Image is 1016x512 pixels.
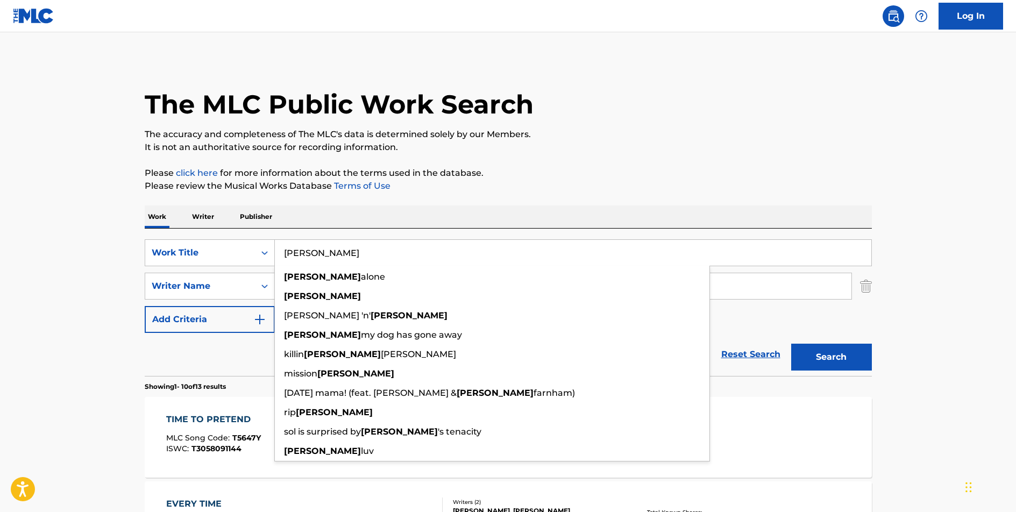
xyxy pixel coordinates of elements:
p: Showing 1 - 10 of 13 results [145,382,226,392]
strong: [PERSON_NAME] [371,310,447,321]
strong: [PERSON_NAME] [317,368,394,379]
strong: [PERSON_NAME] [361,426,438,437]
span: [DATE] mama! (feat. [PERSON_NAME] & [284,388,457,398]
span: [PERSON_NAME] 'n' [284,310,371,321]
strong: [PERSON_NAME] [284,446,361,456]
p: Publisher [237,205,275,228]
a: Public Search [883,5,904,27]
span: alone [361,272,385,282]
img: search [887,10,900,23]
strong: [PERSON_NAME] [457,388,534,398]
div: TIME TO PRETEND [166,413,261,426]
div: Writers ( 2 ) [453,498,615,506]
strong: [PERSON_NAME] [296,407,373,417]
span: 's tenacity [438,426,481,437]
a: Terms of Use [332,181,390,191]
span: mission [284,368,317,379]
a: Reset Search [716,343,786,366]
p: It is not an authoritative source for recording information. [145,141,872,154]
span: T5647Y [232,433,261,443]
p: The accuracy and completeness of The MLC's data is determined solely by our Members. [145,128,872,141]
div: Work Title [152,246,248,259]
p: Writer [189,205,217,228]
p: Please for more information about the terms used in the database. [145,167,872,180]
strong: [PERSON_NAME] [284,272,361,282]
div: EVERY TIME [166,497,264,510]
span: [PERSON_NAME] [381,349,456,359]
p: Work [145,205,169,228]
div: Writer Name [152,280,248,293]
span: sol is surprised by [284,426,361,437]
form: Search Form [145,239,872,376]
strong: [PERSON_NAME] [284,330,361,340]
h1: The MLC Public Work Search [145,88,534,120]
span: MLC Song Code : [166,433,232,443]
strong: [PERSON_NAME] [304,349,381,359]
button: Add Criteria [145,306,275,333]
span: rip [284,407,296,417]
span: luv [361,446,374,456]
img: Delete Criterion [860,273,872,300]
a: TIME TO PRETENDMLC Song Code:T5647YISWC:T3058091144Writers (2)[PERSON_NAME] [PERSON_NAME], [PERSO... [145,397,872,478]
img: help [915,10,928,23]
iframe: Chat Widget [962,460,1016,512]
a: click here [176,168,218,178]
div: Help [911,5,932,27]
p: Please review the Musical Works Database [145,180,872,193]
div: Drag [965,471,972,503]
img: 9d2ae6d4665cec9f34b9.svg [253,313,266,326]
strong: [PERSON_NAME] [284,291,361,301]
span: ISWC : [166,444,191,453]
span: farnham) [534,388,575,398]
span: T3058091144 [191,444,241,453]
img: MLC Logo [13,8,54,24]
span: my dog has gone away [361,330,462,340]
button: Search [791,344,872,371]
a: Log In [939,3,1003,30]
span: killin [284,349,304,359]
